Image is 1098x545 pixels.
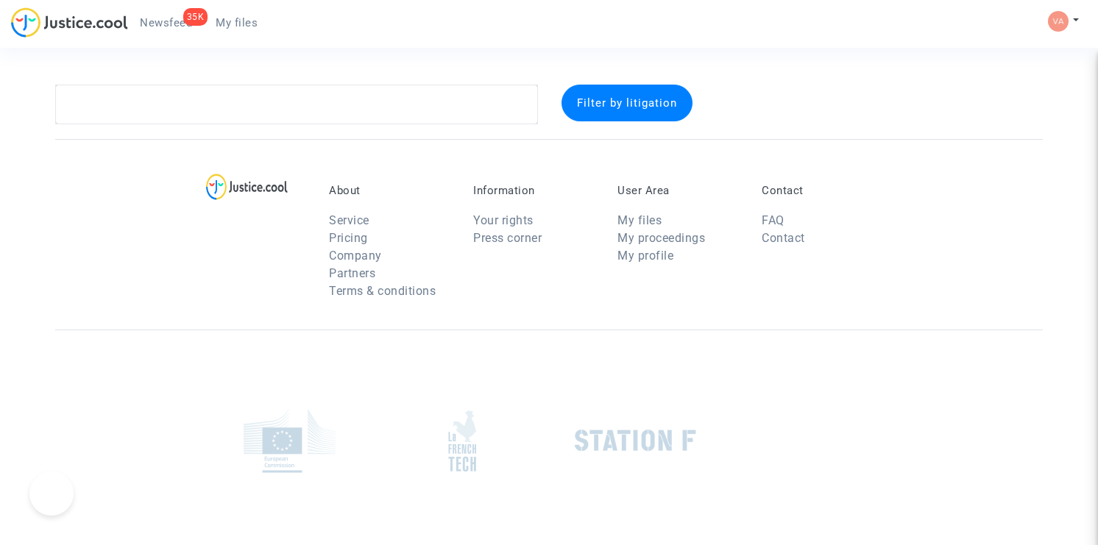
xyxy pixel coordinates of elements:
[762,231,805,245] a: Contact
[329,184,451,197] p: About
[11,7,128,38] img: jc-logo.svg
[617,231,705,245] a: My proceedings
[244,409,336,473] img: europe_commision.png
[329,231,368,245] a: Pricing
[762,213,784,227] a: FAQ
[1048,11,1069,32] img: df37dee3d6e56e8f4a2da5801923152d
[329,249,382,263] a: Company
[473,231,542,245] a: Press corner
[575,430,696,452] img: stationf.png
[617,184,740,197] p: User Area
[216,16,258,29] span: My files
[329,213,369,227] a: Service
[204,12,269,34] a: My files
[617,249,673,263] a: My profile
[329,266,375,280] a: Partners
[128,12,204,34] a: 35KNewsfeed
[762,184,884,197] p: Contact
[206,174,288,200] img: logo-lg.svg
[140,16,192,29] span: Newsfeed
[577,96,677,110] span: Filter by litigation
[329,284,436,298] a: Terms & conditions
[448,410,476,472] img: french_tech.png
[617,213,662,227] a: My files
[29,471,74,516] iframe: Help Scout Beacon - Open
[183,8,208,26] div: 35K
[473,184,595,197] p: Information
[473,213,534,227] a: Your rights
